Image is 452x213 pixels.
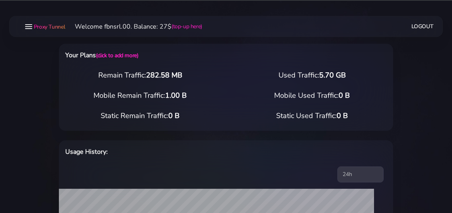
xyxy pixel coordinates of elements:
div: Static Remain Traffic: [54,110,226,121]
span: 282.58 MB [146,70,182,80]
iframe: Webchat Widget [413,174,442,203]
span: Proxy Tunnel [34,23,65,31]
li: Welcome fbnsrl.00. Balance: 27$ [65,22,202,31]
a: (top-up here) [171,22,202,31]
a: Proxy Tunnel [32,20,65,33]
a: (click to add more) [96,52,138,59]
span: 0 B [339,91,350,100]
span: 1.00 B [165,91,187,100]
div: Static Used Traffic: [226,110,398,121]
div: Mobile Used Traffic: [226,90,398,101]
div: Used Traffic: [226,70,398,81]
span: 0 B [168,111,179,120]
h6: Your Plans [65,50,249,60]
a: Logout [411,19,434,34]
span: 5.70 GB [319,70,346,80]
h6: Usage History: [65,147,249,157]
div: Remain Traffic: [54,70,226,81]
div: Mobile Remain Traffic: [54,90,226,101]
span: 0 B [337,111,348,120]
